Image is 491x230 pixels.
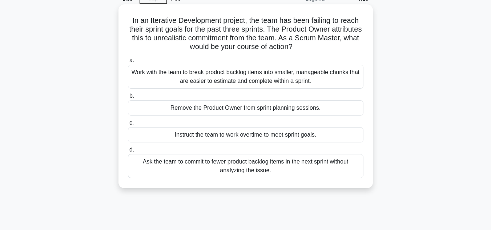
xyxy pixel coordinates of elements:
span: a. [129,57,134,63]
div: Work with the team to break product backlog items into smaller, manageable chunks that are easier... [128,65,363,89]
h5: In an Iterative Development project, the team has been failing to reach their sprint goals for th... [127,16,364,52]
span: c. [129,120,134,126]
span: b. [129,93,134,99]
div: Ask the team to commit to fewer product backlog items in the next sprint without analyzing the is... [128,154,363,178]
span: d. [129,146,134,153]
div: Remove the Product Owner from sprint planning sessions. [128,100,363,116]
div: Instruct the team to work overtime to meet sprint goals. [128,127,363,142]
